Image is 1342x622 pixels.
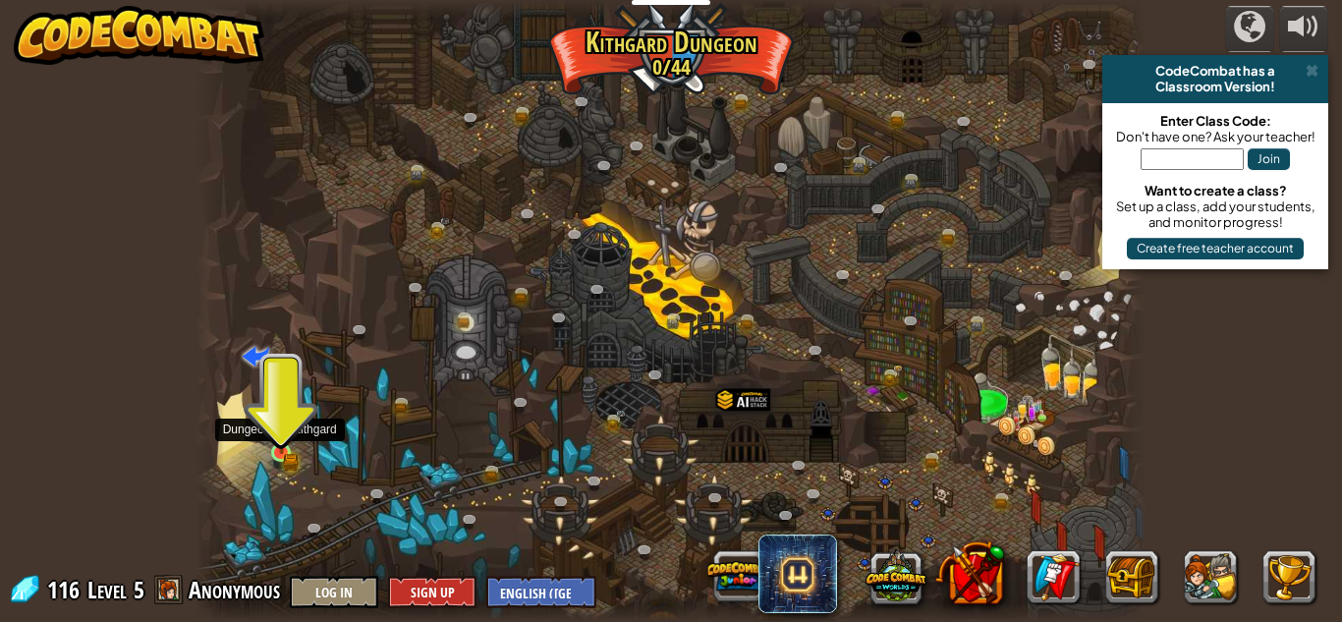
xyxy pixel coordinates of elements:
div: Want to create a class? [1112,183,1318,198]
div: Classroom Version! [1110,79,1320,94]
div: CodeCombat has a [1110,63,1320,79]
img: portrait.png [893,364,904,371]
span: 5 [134,574,144,605]
button: Sign Up [388,576,476,608]
span: Anonymous [189,574,280,605]
img: portrait.png [616,410,627,418]
div: Enter Class Code: [1112,113,1318,129]
button: Campaigns [1225,6,1274,52]
button: Adjust volume [1279,6,1328,52]
img: CodeCombat - Learn how to code by playing a game [14,6,265,65]
img: portrait.png [274,424,287,436]
span: 116 [47,574,85,605]
button: Create free teacher account [1127,238,1304,259]
span: Level [87,574,127,606]
div: Don't have one? Ask your teacher! [1112,129,1318,144]
img: portrait.png [440,217,451,225]
button: Log In [290,576,378,608]
img: level-banner-unlock.png [270,406,293,455]
div: Set up a class, add your students, and monitor progress! [1112,198,1318,230]
button: Join [1248,148,1290,170]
